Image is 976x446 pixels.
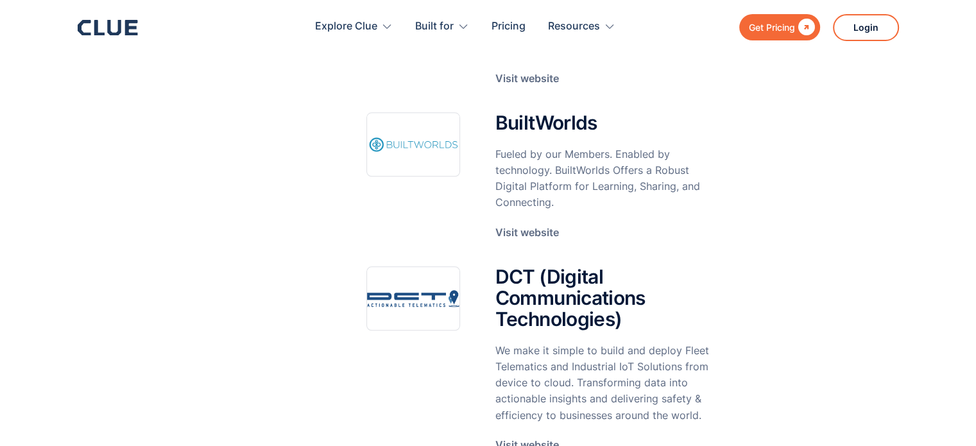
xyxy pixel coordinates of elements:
div: Explore Clue [315,6,377,47]
p: We make it simple to build and deploy Fleet Telematics and Industrial IoT Solutions from device t... [495,343,719,424]
a: Visit website [495,225,559,241]
div: Built for [415,6,469,47]
div: Resources [548,6,600,47]
iframe: Chat Widget [746,267,976,446]
h2: BuiltWorlds [495,112,719,133]
div: Explore Clue [315,6,393,47]
div:  [795,19,815,35]
a: Get Pricing [739,14,820,40]
div: Built for [415,6,454,47]
p: Fueled by our Members. Enabled by technology. BuiltWorlds Offers a Robust Digital Platform for Le... [495,146,719,211]
img: Builtworlds loves our Construction Equipment Tracking Software [366,112,460,176]
a: Pricing [492,6,526,47]
h2: DCT (Digital Communications Technologies) [495,266,719,330]
div: Resources [548,6,615,47]
a: Login [833,14,899,41]
a: Visit website [495,71,559,87]
div: Get Pricing [749,19,795,35]
img: DCT [366,266,460,330]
